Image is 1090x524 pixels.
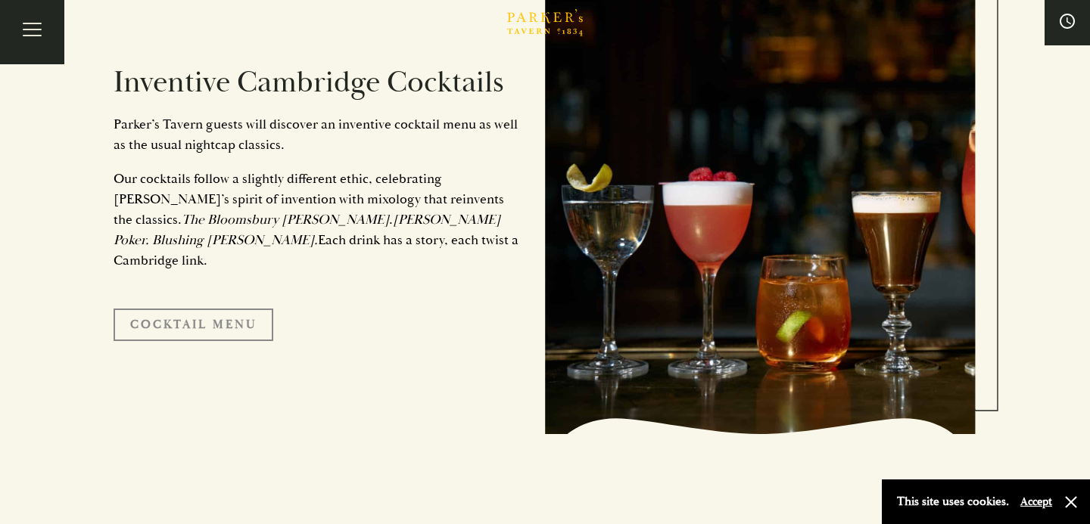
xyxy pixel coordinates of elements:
h2: Inventive Cambridge Cocktails [114,64,522,101]
button: Accept [1020,495,1052,509]
p: Our cocktails follow a slightly different ethic, celebrating [PERSON_NAME]’s spirit of invention ... [114,169,522,271]
p: arker’s Tavern guests will discover an inventive cocktail menu as well as the usual nightcap clas... [114,114,522,155]
p: This site uses cookies. [897,491,1009,513]
a: Cocktail Menu [114,309,273,340]
span: P [114,116,121,133]
em: The Bloomsbury [PERSON_NAME] [182,211,389,228]
button: Close and accept [1064,495,1079,510]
